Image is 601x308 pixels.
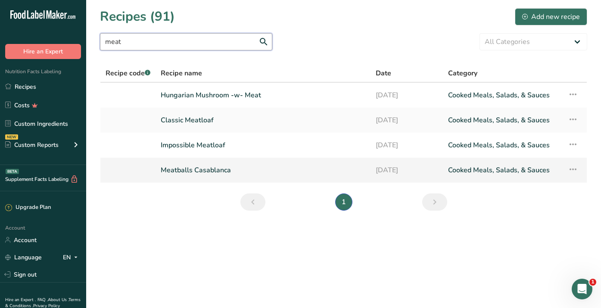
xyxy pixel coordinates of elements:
a: Meatballs Casablanca [161,161,365,179]
button: Hire an Expert [5,44,81,59]
a: [DATE] [376,86,437,104]
div: BETA [6,169,19,174]
div: Add new recipe [522,12,580,22]
div: NEW [5,134,18,140]
a: Impossible Meatloaf [161,136,365,154]
a: About Us . [48,297,69,303]
a: [DATE] [376,136,437,154]
span: Category [448,68,477,78]
span: Date [376,68,391,78]
a: Cooked Meals, Salads, & Sauces [448,136,557,154]
a: Classic Meatloaf [161,111,365,129]
a: Cooked Meals, Salads, & Sauces [448,111,557,129]
a: Next page [422,193,447,211]
span: 1 [589,279,596,286]
a: [DATE] [376,111,437,129]
a: Cooked Meals, Salads, & Sauces [448,86,557,104]
button: Add new recipe [515,8,587,25]
a: FAQ . [37,297,48,303]
iframe: Intercom live chat [572,279,592,299]
a: Hire an Expert . [5,297,36,303]
a: Hungarian Mushroom -w- Meat [161,86,365,104]
a: Cooked Meals, Salads, & Sauces [448,161,557,179]
span: Recipe name [161,68,202,78]
div: Upgrade Plan [5,203,51,212]
span: Recipe code [106,68,150,78]
a: [DATE] [376,161,437,179]
input: Search for recipe [100,33,272,50]
a: Language [5,250,42,265]
div: EN [63,252,81,262]
h1: Recipes (91) [100,7,175,26]
a: Previous page [240,193,265,211]
div: Custom Reports [5,140,59,149]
